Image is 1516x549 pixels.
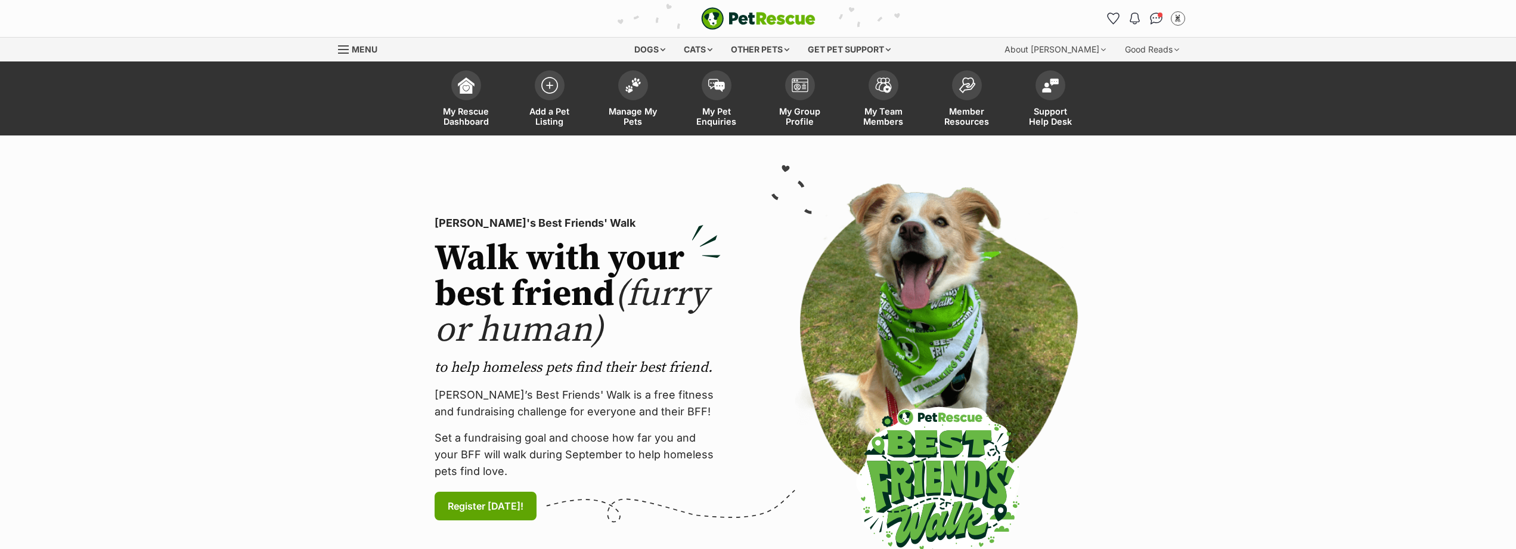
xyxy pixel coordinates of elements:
[842,64,925,135] a: My Team Members
[723,38,798,61] div: Other pets
[1130,13,1139,24] img: notifications-46538b983faf8c2785f20acdc204bb7945ddae34d4c08c2a6579f10ce5e182be.svg
[690,106,743,127] span: My Pet Enquiries
[701,7,816,30] a: PetRescue
[439,106,493,127] span: My Rescue Dashboard
[541,77,558,94] img: add-pet-listing-icon-0afa8454b4691262ce3f59096e99ab1cd57d4a30225e0717b998d2c9b9846f56.svg
[435,492,537,520] a: Register [DATE]!
[1150,13,1162,24] img: chat-41dd97257d64d25036548639549fe6c8038ab92f7586957e7f3b1b290dea8141.svg
[626,38,674,61] div: Dogs
[424,64,508,135] a: My Rescue Dashboard
[591,64,675,135] a: Manage My Pets
[352,44,377,54] span: Menu
[606,106,660,127] span: Manage My Pets
[523,106,576,127] span: Add a Pet Listing
[448,499,523,513] span: Register [DATE]!
[1009,64,1092,135] a: Support Help Desk
[338,38,386,59] a: Menu
[708,79,725,92] img: pet-enquiries-icon-7e3ad2cf08bfb03b45e93fb7055b45f3efa6380592205ae92323e6603595dc1f.svg
[799,38,899,61] div: Get pet support
[773,106,827,127] span: My Group Profile
[435,358,721,377] p: to help homeless pets find their best friend.
[940,106,994,127] span: Member Resources
[508,64,591,135] a: Add a Pet Listing
[435,387,721,420] p: [PERSON_NAME]’s Best Friends' Walk is a free fitness and fundraising challenge for everyone and t...
[1042,78,1059,92] img: help-desk-icon-fdf02630f3aa405de69fd3d07c3f3aa587a6932b1a1747fa1d2bba05be0121f9.svg
[458,77,475,94] img: dashboard-icon-eb2f2d2d3e046f16d808141f083e7271f6b2e854fb5c12c21221c1fb7104beca.svg
[1104,9,1188,28] ul: Account quick links
[701,7,816,30] img: logo-e224e6f780fb5917bec1dbf3a21bbac754714ae5b6737aabdf751b685950b380.svg
[1126,9,1145,28] button: Notifications
[925,64,1009,135] a: Member Resources
[1024,106,1077,127] span: Support Help Desk
[435,215,721,232] p: [PERSON_NAME]'s Best Friends' Walk
[875,78,892,93] img: team-members-icon-5396bd8760b3fe7c0b43da4ab00e1e3bb1a5d9ba89233759b79545d2d3fc5d0d.svg
[625,78,641,93] img: manage-my-pets-icon-02211641906a0b7f246fdf0571729dbe1e7629f14944591b6c1af311fb30b64b.svg
[435,241,721,348] h2: Walk with your best friend
[1147,9,1166,28] a: Conversations
[1104,9,1123,28] a: Favourites
[435,430,721,480] p: Set a fundraising goal and choose how far you and your BFF will walk during September to help hom...
[758,64,842,135] a: My Group Profile
[792,78,808,92] img: group-profile-icon-3fa3cf56718a62981997c0bc7e787c4b2cf8bcc04b72c1350f741eb67cf2f40e.svg
[857,106,910,127] span: My Team Members
[675,38,721,61] div: Cats
[435,272,708,353] span: (furry or human)
[1172,13,1184,24] img: Urban Kittens Rescue Group profile pic
[1117,38,1188,61] div: Good Reads
[996,38,1114,61] div: About [PERSON_NAME]
[675,64,758,135] a: My Pet Enquiries
[1168,9,1188,28] button: My account
[959,77,975,93] img: member-resources-icon-8e73f808a243e03378d46382f2149f9095a855e16c252ad45f914b54edf8863c.svg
